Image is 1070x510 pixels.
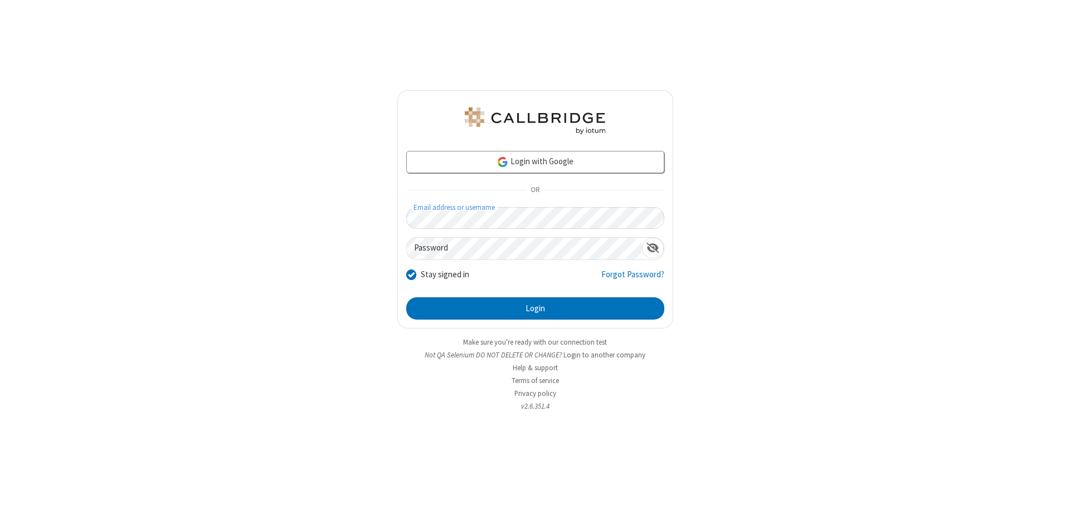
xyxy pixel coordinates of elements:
input: Password [407,238,642,259]
a: Privacy policy [514,389,556,398]
label: Stay signed in [421,268,469,281]
li: Not QA Selenium DO NOT DELETE OR CHANGE? [397,350,673,360]
img: QA Selenium DO NOT DELETE OR CHANGE [463,107,607,134]
input: Email address or username [406,207,664,229]
a: Terms of service [512,376,559,385]
span: OR [526,183,544,198]
img: google-icon.png [497,156,509,168]
li: v2.6.351.4 [397,401,673,411]
a: Forgot Password? [601,268,664,290]
a: Make sure you're ready with our connection test [463,337,607,347]
button: Login [406,297,664,320]
div: Show password [642,238,664,258]
button: Login to another company [563,350,645,360]
a: Login with Google [406,151,664,173]
a: Help & support [513,363,558,372]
